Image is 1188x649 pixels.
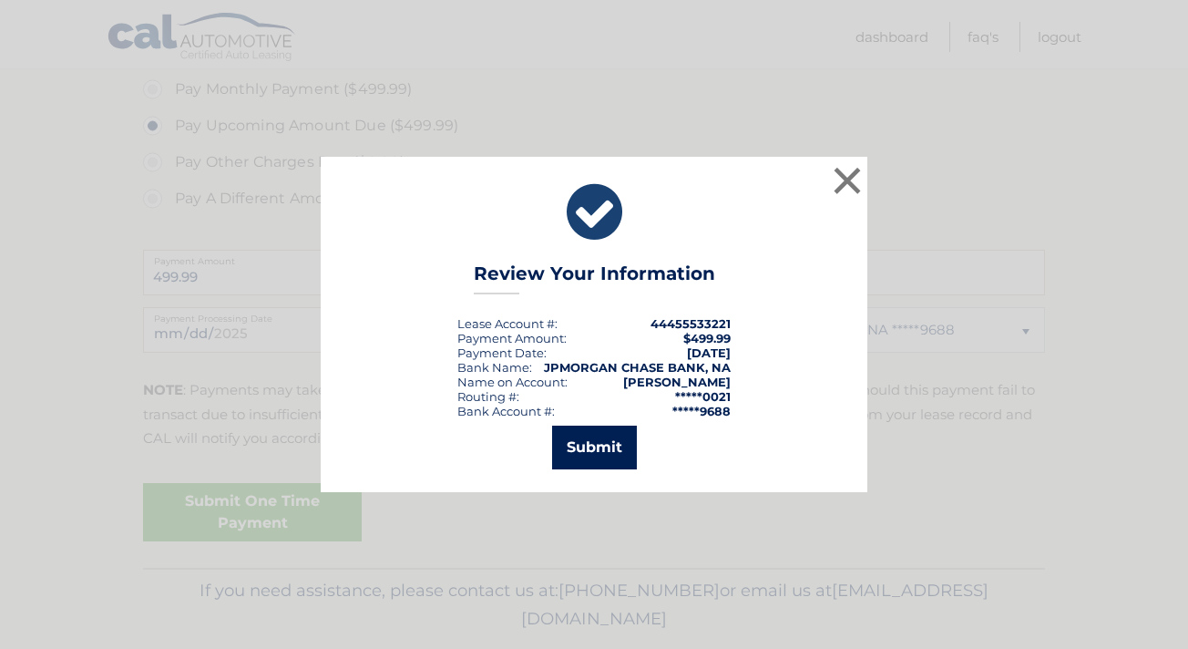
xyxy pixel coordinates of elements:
[552,426,637,469] button: Submit
[623,375,731,389] strong: [PERSON_NAME]
[457,345,544,360] span: Payment Date
[457,404,555,418] div: Bank Account #:
[457,360,532,375] div: Bank Name:
[457,389,519,404] div: Routing #:
[829,162,865,199] button: ×
[457,316,558,331] div: Lease Account #:
[457,345,547,360] div: :
[544,360,731,375] strong: JPMORGAN CHASE BANK, NA
[457,331,567,345] div: Payment Amount:
[474,263,715,294] h3: Review Your Information
[683,331,731,345] span: $499.99
[687,345,731,360] span: [DATE]
[650,316,731,331] strong: 44455533221
[457,375,568,389] div: Name on Account:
